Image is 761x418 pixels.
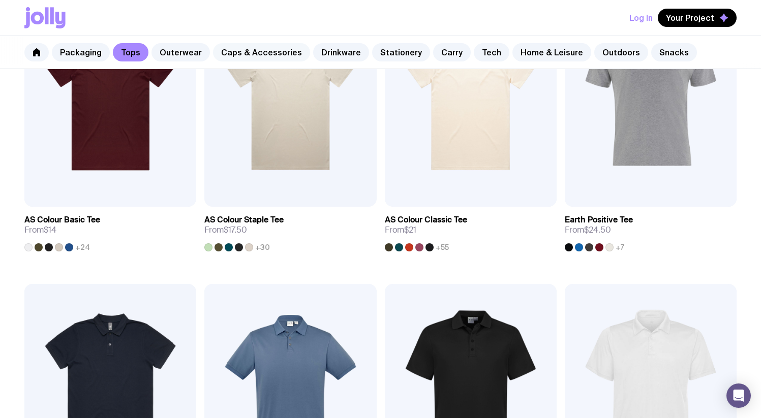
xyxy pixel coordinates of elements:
span: +55 [436,243,449,251]
a: Outerwear [151,43,210,61]
a: Tech [474,43,509,61]
button: Log In [629,9,653,27]
a: AS Colour Staple TeeFrom$17.50+30 [204,207,376,251]
span: $14 [44,224,56,235]
span: From [24,225,56,235]
h3: AS Colour Classic Tee [385,215,467,225]
a: AS Colour Classic TeeFrom$21+55 [385,207,557,251]
button: Your Project [658,9,737,27]
span: +30 [255,243,270,251]
a: AS Colour Basic TeeFrom$14+24 [24,207,196,251]
a: Earth Positive TeeFrom$24.50+7 [565,207,737,251]
span: From [204,225,247,235]
a: Outdoors [594,43,648,61]
a: Caps & Accessories [213,43,310,61]
a: Snacks [651,43,697,61]
span: $24.50 [584,224,611,235]
a: Stationery [372,43,430,61]
span: $21 [404,224,416,235]
div: Open Intercom Messenger [726,383,751,408]
a: Packaging [52,43,110,61]
span: Your Project [666,13,714,23]
span: +24 [75,243,90,251]
a: Home & Leisure [512,43,591,61]
span: From [565,225,611,235]
h3: AS Colour Basic Tee [24,215,100,225]
a: Tops [113,43,148,61]
a: Carry [433,43,471,61]
a: Drinkware [313,43,369,61]
h3: AS Colour Staple Tee [204,215,284,225]
span: $17.50 [224,224,247,235]
h3: Earth Positive Tee [565,215,633,225]
span: +7 [616,243,624,251]
span: From [385,225,416,235]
